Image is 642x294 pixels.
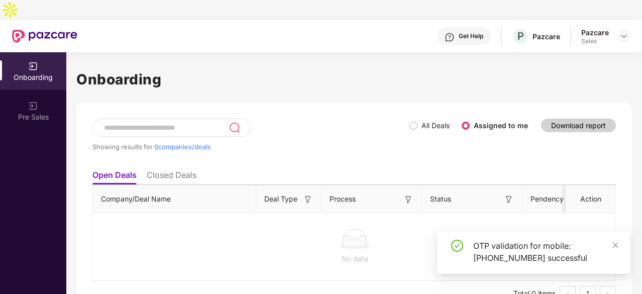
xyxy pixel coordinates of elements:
img: svg+xml;base64,PHN2ZyB3aWR0aD0iMjQiIGhlaWdodD0iMjUiIHZpZXdCb3g9IjAgMCAyNCAyNSIgZmlsbD0ibm9uZSIgeG... [229,122,240,134]
h1: Onboarding [76,68,632,90]
img: svg+xml;base64,PHN2ZyB3aWR0aD0iMjAiIGhlaWdodD0iMjAiIHZpZXdCb3g9IjAgMCAyMCAyMCIgZmlsbD0ibm9uZSIgeG... [28,61,38,71]
div: Get Help [459,32,483,40]
li: Open Deals [92,170,137,184]
div: OTP validation for mobile: [PHONE_NUMBER] successful [473,240,618,264]
span: 0 companies/deals [154,143,211,151]
button: Download report [541,119,616,132]
li: Closed Deals [147,170,196,184]
label: Assigned to me [474,121,528,130]
div: Sales [581,37,609,45]
th: Company/Deal Name [93,185,256,213]
img: svg+xml;base64,PHN2ZyB3aWR0aD0iMjAiIGhlaWdodD0iMjAiIHZpZXdCb3g9IjAgMCAyMCAyMCIgZmlsbD0ibm9uZSIgeG... [28,101,38,111]
div: No data [101,253,608,264]
img: New Pazcare Logo [12,30,77,43]
span: Status [430,193,451,205]
th: Action [566,185,616,213]
span: Deal Type [264,193,297,205]
span: close [612,242,619,249]
span: Process [330,193,356,205]
img: svg+xml;base64,PHN2ZyBpZD0iRHJvcGRvd24tMzJ4MzIiIHhtbG5zPSJodHRwOi8vd3d3LnczLm9yZy8yMDAwL3N2ZyIgd2... [620,32,628,40]
span: P [517,30,524,42]
img: svg+xml;base64,PHN2ZyB3aWR0aD0iMTYiIGhlaWdodD0iMTYiIHZpZXdCb3g9IjAgMCAxNiAxNiIgZmlsbD0ibm9uZSIgeG... [504,194,514,205]
div: Pazcare [532,32,560,41]
div: Showing results for [92,143,409,151]
span: Pendency On [530,193,575,205]
img: svg+xml;base64,PHN2ZyB3aWR0aD0iMTYiIGhlaWdodD0iMTYiIHZpZXdCb3g9IjAgMCAxNiAxNiIgZmlsbD0ibm9uZSIgeG... [303,194,313,205]
div: Pazcare [581,28,609,37]
img: svg+xml;base64,PHN2ZyBpZD0iSGVscC0zMngzMiIgeG1sbnM9Imh0dHA6Ly93d3cudzMub3JnLzIwMDAvc3ZnIiB3aWR0aD... [445,32,455,42]
span: check-circle [451,240,463,252]
img: svg+xml;base64,PHN2ZyB3aWR0aD0iMTYiIGhlaWdodD0iMTYiIHZpZXdCb3g9IjAgMCAxNiAxNiIgZmlsbD0ibm9uZSIgeG... [403,194,413,205]
label: All Deals [421,121,450,130]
